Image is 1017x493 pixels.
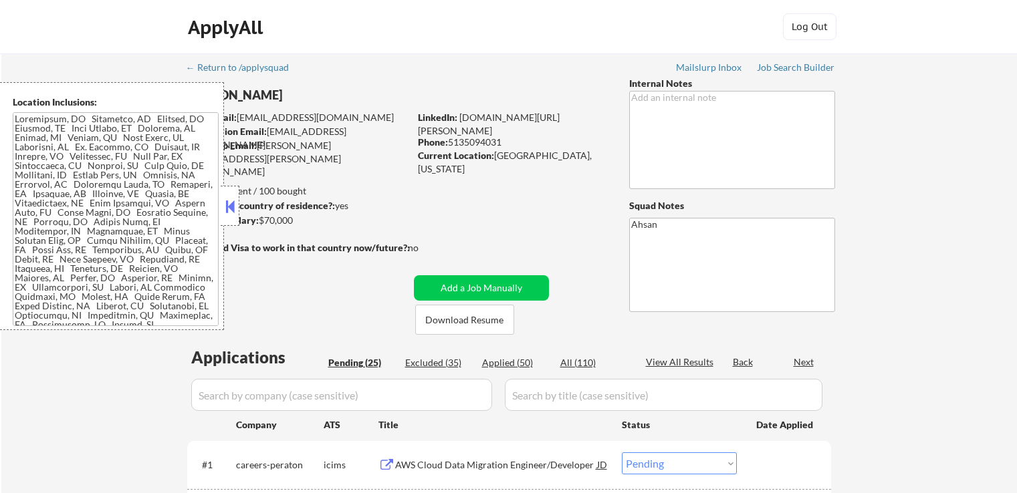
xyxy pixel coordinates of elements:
[415,305,514,335] button: Download Resume
[236,458,324,472] div: careers-peraton
[622,412,737,436] div: Status
[757,62,835,75] a: Job Search Builder
[414,275,549,301] button: Add a Job Manually
[418,112,457,123] strong: LinkedIn:
[408,241,446,255] div: no
[629,199,835,212] div: Squad Notes
[187,184,409,198] div: 50 sent / 100 bought
[187,199,405,212] div: yes
[733,355,754,369] div: Back
[560,356,627,369] div: All (110)
[505,379,822,411] input: Search by title (case sensitive)
[676,63,743,72] div: Mailslurp Inbox
[596,452,609,476] div: JD
[418,150,494,161] strong: Current Location:
[324,458,378,472] div: icims
[236,418,324,432] div: Company
[794,355,815,369] div: Next
[646,355,717,369] div: View All Results
[191,349,324,365] div: Applications
[629,77,835,90] div: Internal Notes
[188,111,409,124] div: [EMAIL_ADDRESS][DOMAIN_NAME]
[202,458,225,472] div: #1
[188,125,409,151] div: [EMAIL_ADDRESS][DOMAIN_NAME]
[13,96,219,109] div: Location Inclusions:
[191,379,492,411] input: Search by company (case sensitive)
[418,112,560,136] a: [DOMAIN_NAME][URL][PERSON_NAME]
[324,418,378,432] div: ATS
[188,16,267,39] div: ApplyAll
[757,63,835,72] div: Job Search Builder
[186,63,302,72] div: ← Return to /applysquad
[187,139,409,178] div: [PERSON_NAME][EMAIL_ADDRESS][PERSON_NAME][DOMAIN_NAME]
[187,242,410,253] strong: Will need Visa to work in that country now/future?:
[378,418,609,432] div: Title
[187,87,462,104] div: [PERSON_NAME]
[418,136,607,149] div: 5135094031
[187,214,409,227] div: $70,000
[187,200,335,211] strong: Can work in country of residence?:
[783,13,836,40] button: Log Out
[482,356,549,369] div: Applied (50)
[676,62,743,75] a: Mailslurp Inbox
[186,62,302,75] a: ← Return to /applysquad
[418,149,607,175] div: [GEOGRAPHIC_DATA], [US_STATE]
[756,418,815,432] div: Date Applied
[405,356,472,369] div: Excluded (35)
[328,356,395,369] div: Pending (25)
[395,458,597,472] div: AWS Cloud Data Migration Engineer/Developer
[418,136,448,148] strong: Phone:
